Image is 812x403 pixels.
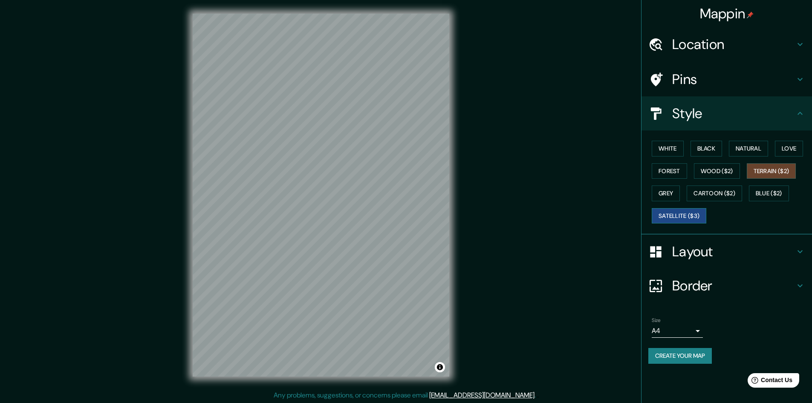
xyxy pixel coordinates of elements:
h4: Style [672,105,795,122]
button: Toggle attribution [435,362,445,372]
h4: Layout [672,243,795,260]
button: Satellite ($3) [652,208,706,224]
button: Natural [729,141,768,157]
p: Any problems, suggestions, or concerns please email . [274,390,536,400]
h4: Location [672,36,795,53]
button: Cartoon ($2) [687,186,742,201]
button: Love [775,141,803,157]
button: Forest [652,163,687,179]
iframe: Help widget launcher [736,370,803,394]
div: . [537,390,539,400]
button: Wood ($2) [694,163,740,179]
h4: Border [672,277,795,294]
div: Layout [642,235,812,269]
h4: Pins [672,71,795,88]
div: A4 [652,324,703,338]
button: White [652,141,684,157]
div: Location [642,27,812,61]
h4: Mappin [700,5,754,22]
button: Grey [652,186,680,201]
button: Terrain ($2) [747,163,796,179]
div: Style [642,96,812,130]
button: Black [691,141,722,157]
label: Size [652,317,661,324]
div: Pins [642,62,812,96]
img: pin-icon.png [747,12,754,18]
div: Border [642,269,812,303]
a: [EMAIL_ADDRESS][DOMAIN_NAME] [429,391,535,400]
button: Blue ($2) [749,186,789,201]
div: . [536,390,537,400]
button: Create your map [648,348,712,364]
canvas: Map [193,14,449,377]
